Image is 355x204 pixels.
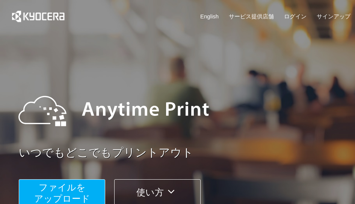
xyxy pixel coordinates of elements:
a: サインアップ [317,12,350,20]
span: ファイルを ​​アップロード [34,182,90,204]
a: いつでもどこでもプリントアウト [19,145,355,161]
a: English [200,12,219,20]
a: サービス提供店舗 [229,12,274,20]
a: ログイン [284,12,307,20]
